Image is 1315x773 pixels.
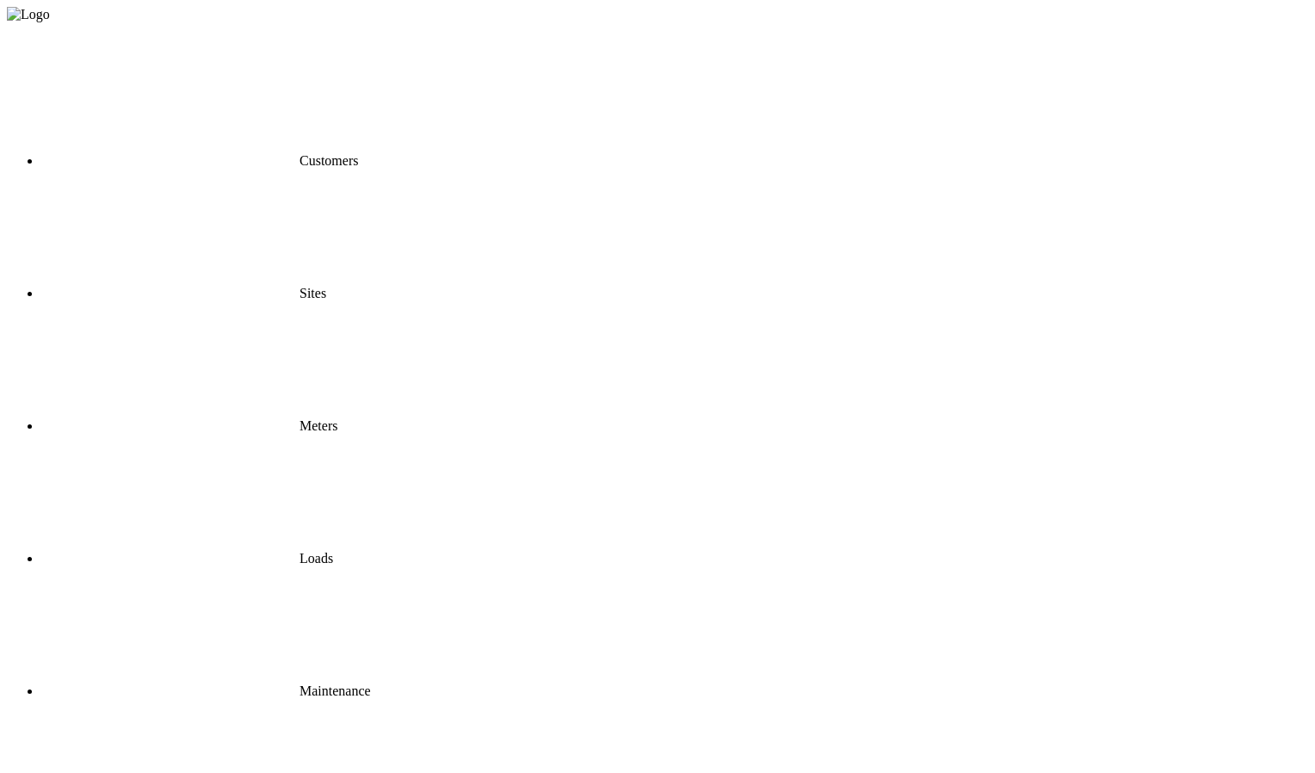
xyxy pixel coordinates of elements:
a: Maintenance [41,683,371,698]
a: Loads [41,551,333,566]
a: Sites [41,286,326,300]
img: Logo [7,7,50,22]
a: Customers [41,153,358,168]
a: Meters [41,418,337,433]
